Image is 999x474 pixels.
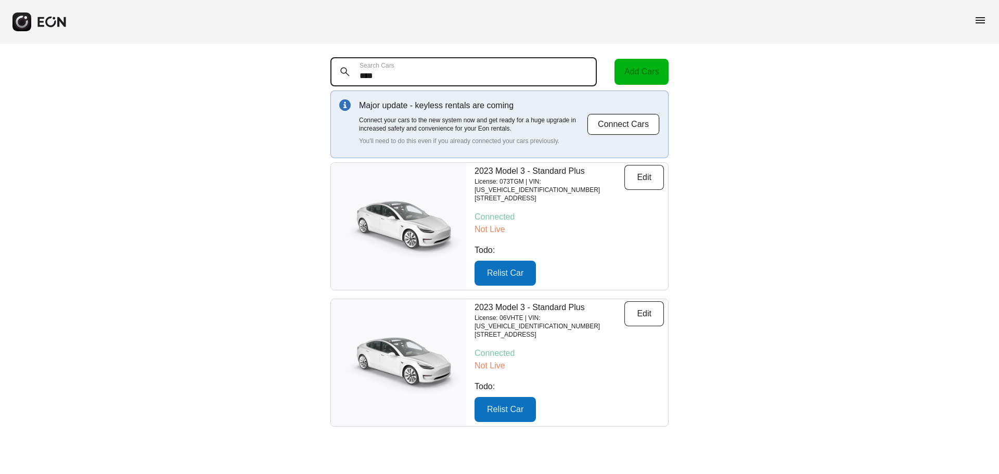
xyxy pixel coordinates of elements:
p: Connected [475,211,664,223]
button: Edit [624,165,664,190]
button: Connect Cars [587,113,660,135]
p: License: 06VHTE | VIN: [US_VEHICLE_IDENTIFICATION_NUMBER] [475,314,624,330]
p: License: 073TGM | VIN: [US_VEHICLE_IDENTIFICATION_NUMBER] [475,177,624,194]
button: Relist Car [475,261,536,286]
p: Todo: [475,244,664,257]
button: Edit [624,301,664,326]
img: info [339,99,351,111]
label: Search Cars [360,61,394,70]
p: 2023 Model 3 - Standard Plus [475,165,624,177]
p: Connect your cars to the new system now and get ready for a huge upgrade in increased safety and ... [359,116,587,133]
button: Relist Car [475,397,536,422]
p: Connected [475,347,664,360]
img: car [331,193,466,260]
p: [STREET_ADDRESS] [475,194,624,202]
p: Not Live [475,360,664,372]
img: car [331,329,466,396]
p: You'll need to do this even if you already connected your cars previously. [359,137,587,145]
p: Todo: [475,380,664,393]
p: 2023 Model 3 - Standard Plus [475,301,624,314]
span: menu [974,14,987,27]
p: Major update - keyless rentals are coming [359,99,587,112]
p: Not Live [475,223,664,236]
p: [STREET_ADDRESS] [475,330,624,339]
